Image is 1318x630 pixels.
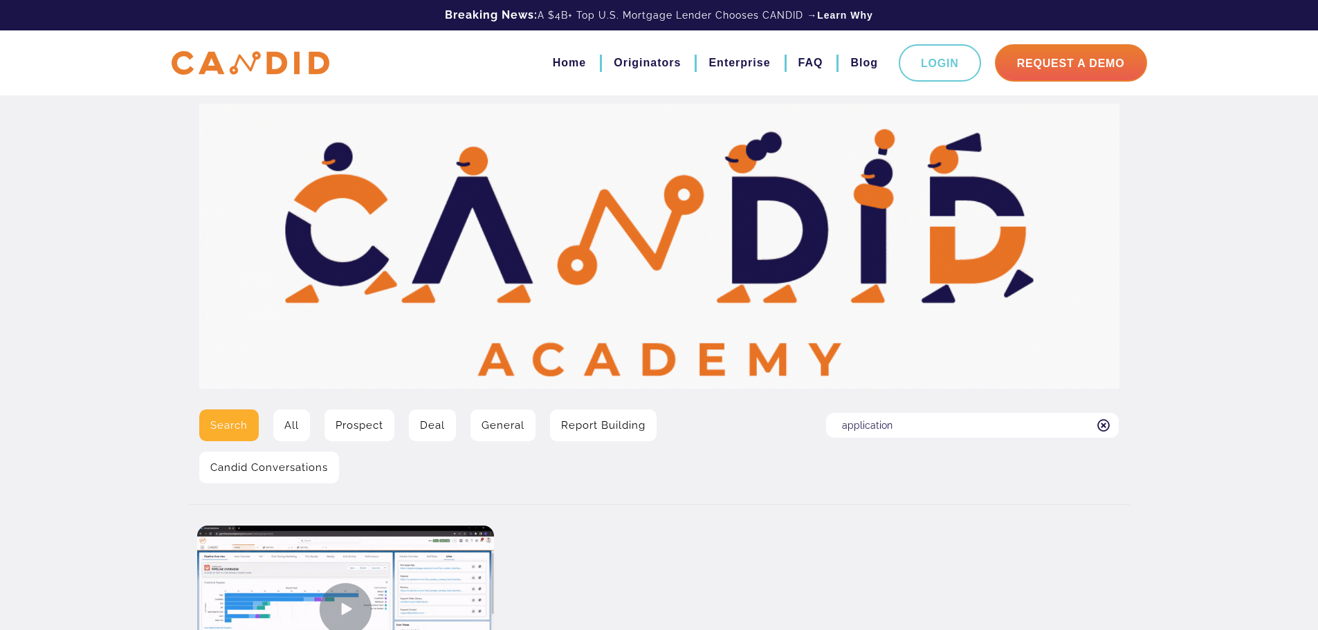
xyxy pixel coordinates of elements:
[614,51,681,75] a: Originators
[199,452,339,483] a: Candid Conversations
[445,8,538,21] b: Breaking News:
[550,409,657,441] a: Report Building
[899,44,981,82] a: Login
[409,409,456,441] a: Deal
[798,51,823,75] a: FAQ
[273,409,310,441] a: All
[850,51,878,75] a: Blog
[172,51,329,75] img: CANDID APP
[199,104,1119,389] img: Video Library Hero
[553,51,586,75] a: Home
[324,409,394,441] a: Prospect
[470,409,536,441] a: General
[817,8,873,22] a: Learn Why
[708,51,770,75] a: Enterprise
[995,44,1147,82] a: Request A Demo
